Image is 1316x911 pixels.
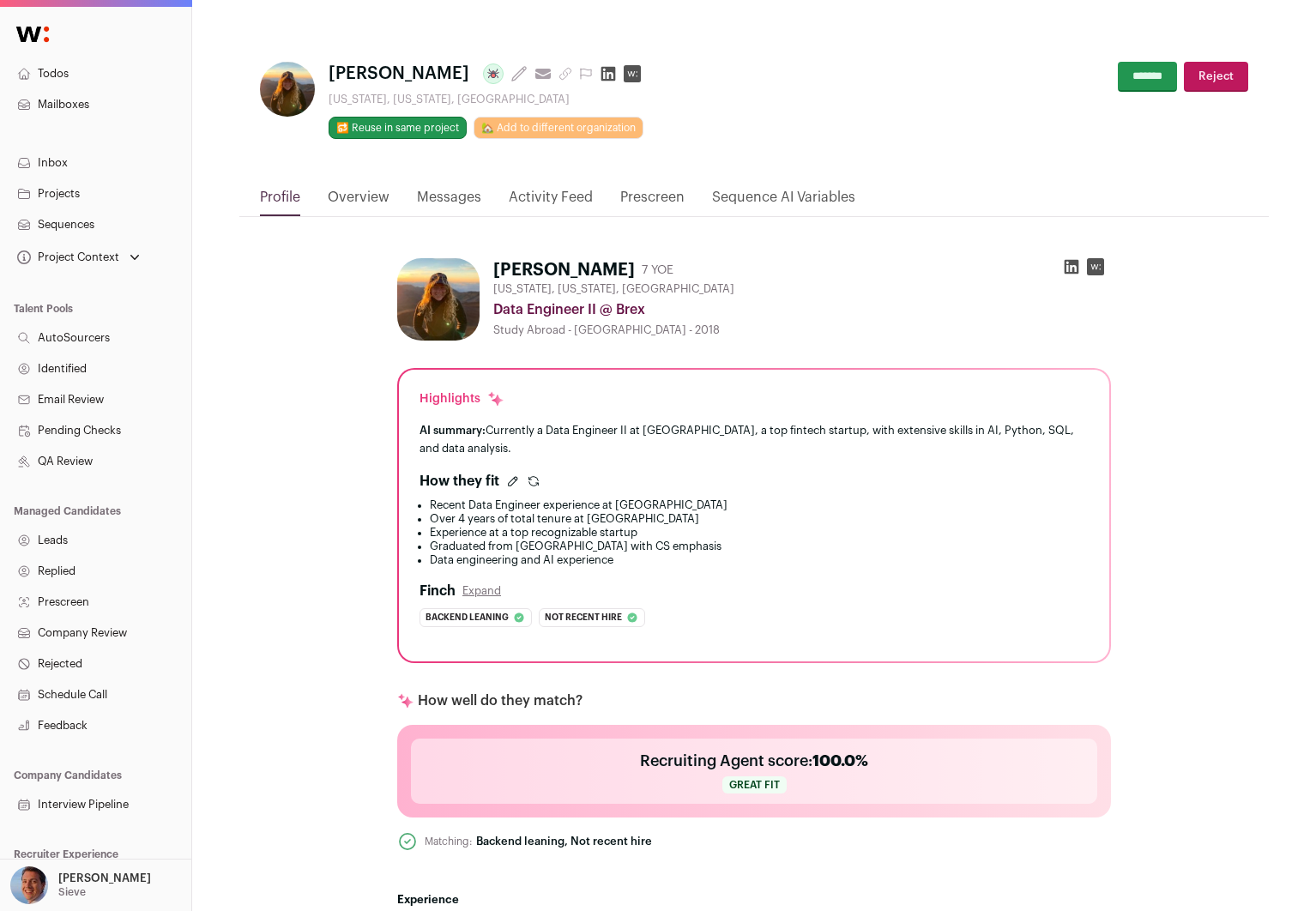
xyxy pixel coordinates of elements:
img: cc60707c70f3c9668f04b2bb2983489a5253450099cbd111fc5b979dfbd82f2b [260,62,315,117]
button: Expand [462,584,501,598]
a: Activity Feed [509,187,593,216]
img: 19266-medium_jpg [10,866,48,904]
span: [US_STATE], [US_STATE], [GEOGRAPHIC_DATA] [493,282,734,296]
button: Open dropdown [14,245,143,269]
div: Study Abroad - [GEOGRAPHIC_DATA] - 2018 [493,323,1111,337]
a: Profile [260,187,300,216]
h2: Recruiting Agent score: [640,749,868,773]
span: [PERSON_NAME] [329,62,469,86]
img: Wellfound [7,17,58,51]
div: Highlights [420,390,504,407]
a: Overview [328,187,389,216]
h2: Experience [397,893,1111,907]
button: Open dropdown [7,866,154,904]
h1: [PERSON_NAME] [493,258,635,282]
h2: How they fit [420,471,499,492]
li: Data engineering and AI experience [430,553,1089,567]
p: How well do they match? [418,691,583,711]
li: Recent Data Engineer experience at [GEOGRAPHIC_DATA] [430,498,1089,512]
span: Great fit [722,776,787,793]
div: Backend leaning, Not recent hire [476,835,652,848]
div: [US_STATE], [US_STATE], [GEOGRAPHIC_DATA] [329,93,648,106]
li: Over 4 years of total tenure at [GEOGRAPHIC_DATA] [430,512,1089,526]
a: Prescreen [620,187,685,216]
div: Data Engineer II @ Brex [493,299,1111,320]
a: 🏡 Add to different organization [474,117,643,139]
li: Graduated from [GEOGRAPHIC_DATA] with CS emphasis [430,540,1089,553]
p: [PERSON_NAME] [58,872,151,885]
div: Matching: [425,834,473,849]
span: Backend leaning [426,609,509,626]
span: 100.0% [812,753,868,769]
div: Project Context [14,250,119,264]
a: Messages [417,187,481,216]
li: Experience at a top recognizable startup [430,526,1089,540]
span: AI summary: [420,425,486,436]
button: 🔂 Reuse in same project [329,117,467,139]
button: Reject [1184,62,1248,92]
div: Currently a Data Engineer II at [GEOGRAPHIC_DATA], a top fintech startup, with extensive skills i... [420,421,1089,457]
h2: Finch [420,581,456,601]
p: Sieve [58,885,86,899]
img: cc60707c70f3c9668f04b2bb2983489a5253450099cbd111fc5b979dfbd82f2b [397,258,480,341]
span: Not recent hire [545,609,622,626]
div: 7 YOE [642,262,673,279]
a: Sequence AI Variables [712,187,855,216]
